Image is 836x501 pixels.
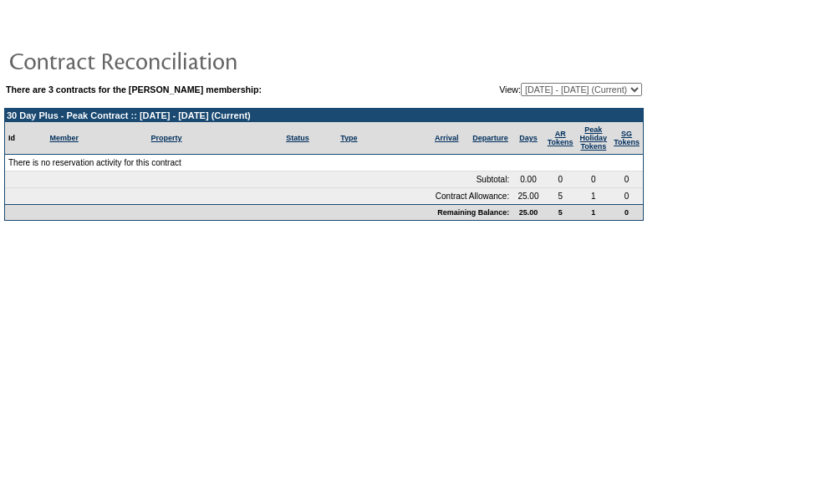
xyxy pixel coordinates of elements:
[512,188,544,204] td: 25.00
[580,125,608,151] a: Peak HolidayTokens
[544,171,577,188] td: 0
[610,204,643,220] td: 0
[286,134,309,142] a: Status
[5,204,512,220] td: Remaining Balance:
[5,188,512,204] td: Contract Allowance:
[49,134,79,142] a: Member
[544,188,577,204] td: 5
[5,122,46,155] td: Id
[544,204,577,220] td: 5
[548,130,573,146] a: ARTokens
[512,171,544,188] td: 0.00
[610,188,643,204] td: 0
[8,43,343,77] img: pgTtlContractReconciliation.gif
[472,134,508,142] a: Departure
[5,155,643,171] td: There is no reservation activity for this contract
[610,171,643,188] td: 0
[5,171,512,188] td: Subtotal:
[614,130,640,146] a: SGTokens
[151,134,182,142] a: Property
[415,83,642,96] td: View:
[5,109,643,122] td: 30 Day Plus - Peak Contract :: [DATE] - [DATE] (Current)
[577,171,611,188] td: 0
[340,134,357,142] a: Type
[519,134,538,142] a: Days
[6,84,262,95] b: There are 3 contracts for the [PERSON_NAME] membership:
[512,204,544,220] td: 25.00
[577,188,611,204] td: 1
[577,204,611,220] td: 1
[435,134,459,142] a: Arrival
